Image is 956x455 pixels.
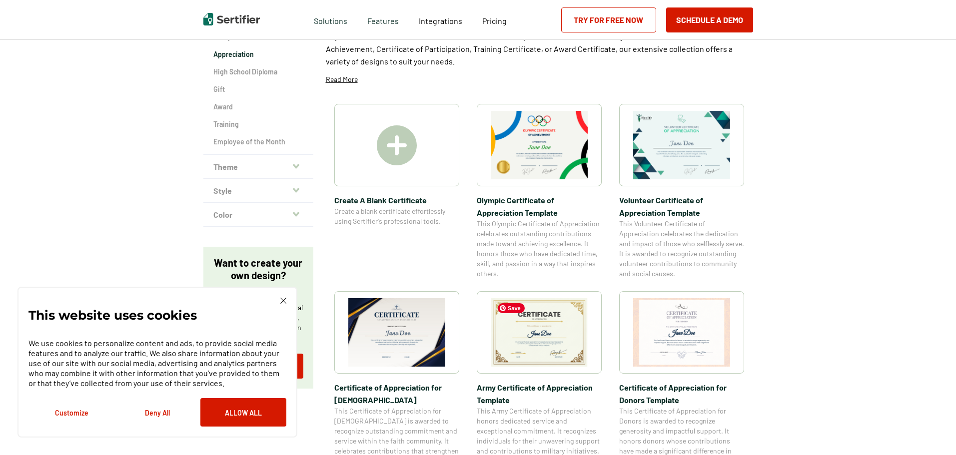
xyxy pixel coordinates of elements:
[28,310,197,320] p: This website uses cookies
[633,298,730,367] img: Certificate of Appreciation for Donors​ Template
[213,119,303,129] a: Training
[203,179,313,203] button: Style
[213,257,303,282] p: Want to create your own design?
[314,13,347,26] span: Solutions
[334,206,459,226] span: Create a blank certificate effortlessly using Sertifier’s professional tools.
[419,13,462,26] a: Integrations
[619,104,744,279] a: Volunteer Certificate of Appreciation TemplateVolunteer Certificate of Appreciation TemplateThis ...
[498,303,525,313] span: Save
[377,125,417,165] img: Create A Blank Certificate
[619,194,744,219] span: Volunteer Certificate of Appreciation Template
[419,16,462,25] span: Integrations
[213,137,303,147] a: Employee of the Month
[348,298,445,367] img: Certificate of Appreciation for Church​
[367,13,399,26] span: Features
[477,219,602,279] span: This Olympic Certificate of Appreciation celebrates outstanding contributions made toward achievi...
[326,74,358,84] p: Read More
[203,13,260,25] img: Sertifier | Digital Credentialing Platform
[477,104,602,279] a: Olympic Certificate of Appreciation​ TemplateOlympic Certificate of Appreciation​ TemplateThis Ol...
[482,13,507,26] a: Pricing
[619,219,744,279] span: This Volunteer Certificate of Appreciation celebrates the dedication and impact of those who self...
[28,338,286,388] p: We use cookies to personalize content and ads, to provide social media features and to analyze ou...
[213,49,303,59] a: Appreciation
[491,111,588,179] img: Olympic Certificate of Appreciation​ Template
[203,203,313,227] button: Color
[666,7,753,32] button: Schedule a Demo
[334,194,459,206] span: Create A Blank Certificate
[200,398,286,427] button: Allow All
[477,381,602,406] span: Army Certificate of Appreciation​ Template
[213,102,303,112] a: Award
[491,298,588,367] img: Army Certificate of Appreciation​ Template
[619,381,744,406] span: Certificate of Appreciation for Donors​ Template
[906,407,956,455] iframe: Chat Widget
[477,194,602,219] span: Olympic Certificate of Appreciation​ Template
[326,30,753,67] p: Explore a wide selection of customizable certificate templates at Sertifier. Whether you need a C...
[213,84,303,94] a: Gift
[334,381,459,406] span: Certificate of Appreciation for [DEMOGRAPHIC_DATA]​
[280,298,286,304] img: Cookie Popup Close
[633,111,730,179] img: Volunteer Certificate of Appreciation Template
[561,7,656,32] a: Try for Free Now
[482,16,507,25] span: Pricing
[213,67,303,77] a: High School Diploma
[114,398,200,427] button: Deny All
[28,398,114,427] button: Customize
[203,155,313,179] button: Theme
